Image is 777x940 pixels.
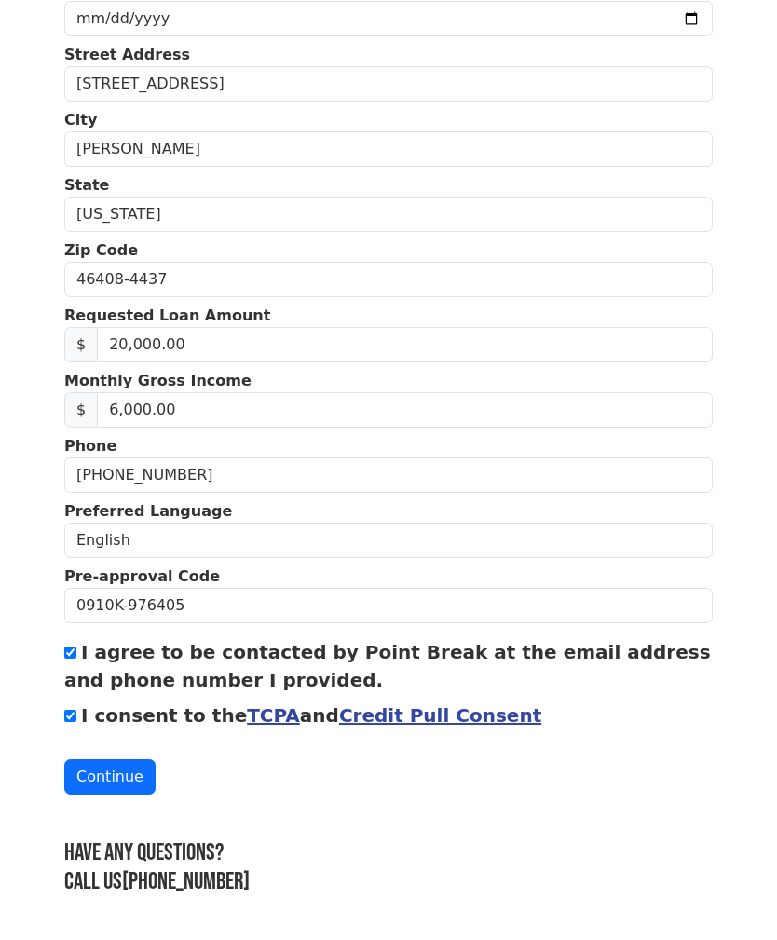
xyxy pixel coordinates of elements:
label: I consent to the and [81,704,541,727]
input: Phone [64,457,713,493]
strong: Phone [64,437,116,455]
strong: Pre-approval Code [64,567,220,585]
strong: Requested Loan Amount [64,307,270,324]
h3: Call us [64,868,713,897]
strong: Street Address [64,46,190,63]
h3: Have any questions? [64,839,713,868]
input: Zip Code [64,262,713,297]
a: Credit Pull Consent [339,704,541,727]
a: TCPA [247,704,300,727]
span: $ [64,392,98,428]
strong: City [64,111,97,129]
button: Continue [64,759,156,795]
input: Pre-approval Code [64,588,713,623]
input: Monthly Gross Income [97,392,713,428]
input: Street Address [64,66,713,102]
a: [PHONE_NUMBER] [122,867,250,896]
span: $ [64,327,98,362]
input: City [64,131,713,167]
strong: Zip Code [64,241,138,259]
strong: State [64,176,109,194]
input: Requested Loan Amount [97,327,713,362]
strong: Preferred Language [64,502,232,520]
p: Monthly Gross Income [64,370,713,392]
label: I agree to be contacted by Point Break at the email address and phone number I provided. [64,641,711,691]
